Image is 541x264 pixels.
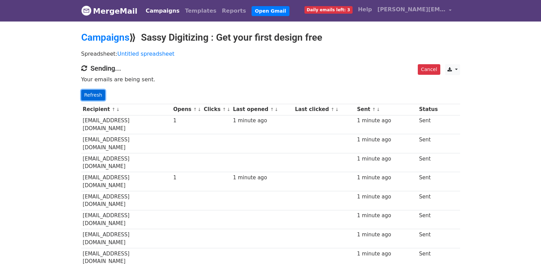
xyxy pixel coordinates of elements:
a: MergeMail [81,4,138,18]
a: ↓ [227,107,230,112]
div: 1 minute ago [233,174,291,182]
span: [PERSON_NAME][EMAIL_ADDRESS][DOMAIN_NAME] [378,5,446,14]
a: ↑ [112,107,115,112]
td: [EMAIL_ADDRESS][DOMAIN_NAME] [81,191,172,210]
td: [EMAIL_ADDRESS][DOMAIN_NAME] [81,153,172,172]
td: Sent [417,191,439,210]
a: Templates [182,4,219,18]
td: Sent [417,229,439,248]
span: Daily emails left: 3 [304,6,353,14]
th: Clicks [202,104,231,115]
div: 1 minute ago [357,231,416,239]
a: Cancel [418,64,440,75]
th: Last clicked [293,104,355,115]
th: Recipient [81,104,172,115]
a: ↓ [335,107,339,112]
div: 1 minute ago [357,136,416,144]
td: Sent [417,210,439,229]
div: 1 minute ago [357,174,416,182]
p: Your emails are being sent. [81,76,460,83]
th: Opens [172,104,202,115]
a: Help [355,3,375,16]
th: Status [417,104,439,115]
div: 1 [173,117,201,125]
td: Sent [417,172,439,191]
div: 1 minute ago [357,193,416,201]
td: [EMAIL_ADDRESS][DOMAIN_NAME] [81,172,172,191]
a: ↑ [270,107,274,112]
td: [EMAIL_ADDRESS][DOMAIN_NAME] [81,115,172,134]
a: Open Gmail [252,6,289,16]
a: Daily emails left: 3 [302,3,355,16]
div: 1 minute ago [357,250,416,258]
a: ↓ [116,107,120,112]
td: [EMAIL_ADDRESS][DOMAIN_NAME] [81,134,172,153]
h4: Sending... [81,64,460,72]
td: Sent [417,134,439,153]
div: 1 minute ago [233,117,291,125]
a: ↑ [193,107,197,112]
a: Reports [219,4,249,18]
a: ↑ [331,107,334,112]
p: Spreadsheet: [81,50,460,57]
th: Last opened [231,104,294,115]
a: ↑ [372,107,376,112]
a: [PERSON_NAME][EMAIL_ADDRESS][DOMAIN_NAME] [375,3,455,19]
div: 1 minute ago [357,212,416,220]
a: Campaigns [81,32,129,43]
th: Sent [355,104,417,115]
a: Campaigns [143,4,182,18]
h2: ⟫ Sassy Digitizing : Get your first design free [81,32,460,43]
a: ↓ [274,107,278,112]
div: 1 minute ago [357,155,416,163]
td: Sent [417,153,439,172]
a: ↓ [376,107,380,112]
td: Sent [417,115,439,134]
td: [EMAIL_ADDRESS][DOMAIN_NAME] [81,229,172,248]
a: Untitled spreadsheet [117,51,174,57]
a: ↓ [198,107,201,112]
a: ↑ [222,107,226,112]
td: [EMAIL_ADDRESS][DOMAIN_NAME] [81,210,172,229]
a: Refresh [81,90,105,100]
div: 1 [173,174,201,182]
iframe: Chat Widget [507,231,541,264]
div: 1 minute ago [357,117,416,125]
img: MergeMail logo [81,5,91,16]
